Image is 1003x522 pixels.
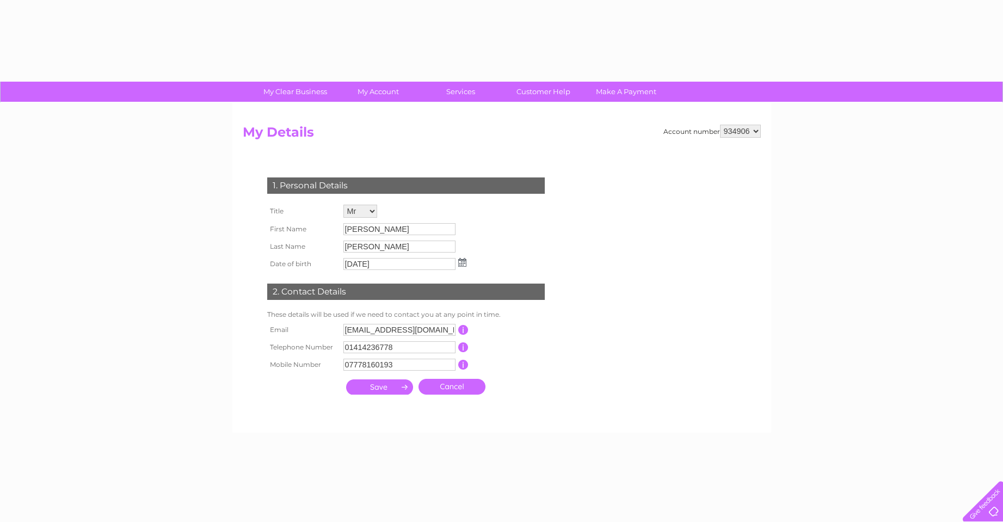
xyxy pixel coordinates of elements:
[499,82,588,102] a: Customer Help
[458,342,469,352] input: Information
[346,379,413,395] input: Submit
[458,360,469,370] input: Information
[264,202,341,220] th: Title
[243,125,761,145] h2: My Details
[663,125,761,138] div: Account number
[250,82,340,102] a: My Clear Business
[264,255,341,273] th: Date of birth
[267,177,545,194] div: 1. Personal Details
[264,339,341,356] th: Telephone Number
[264,308,547,321] td: These details will be used if we need to contact you at any point in time.
[264,321,341,339] th: Email
[267,284,545,300] div: 2. Contact Details
[264,356,341,373] th: Mobile Number
[458,258,466,267] img: ...
[419,379,485,395] a: Cancel
[264,220,341,238] th: First Name
[333,82,423,102] a: My Account
[264,238,341,255] th: Last Name
[581,82,671,102] a: Make A Payment
[458,325,469,335] input: Information
[416,82,506,102] a: Services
